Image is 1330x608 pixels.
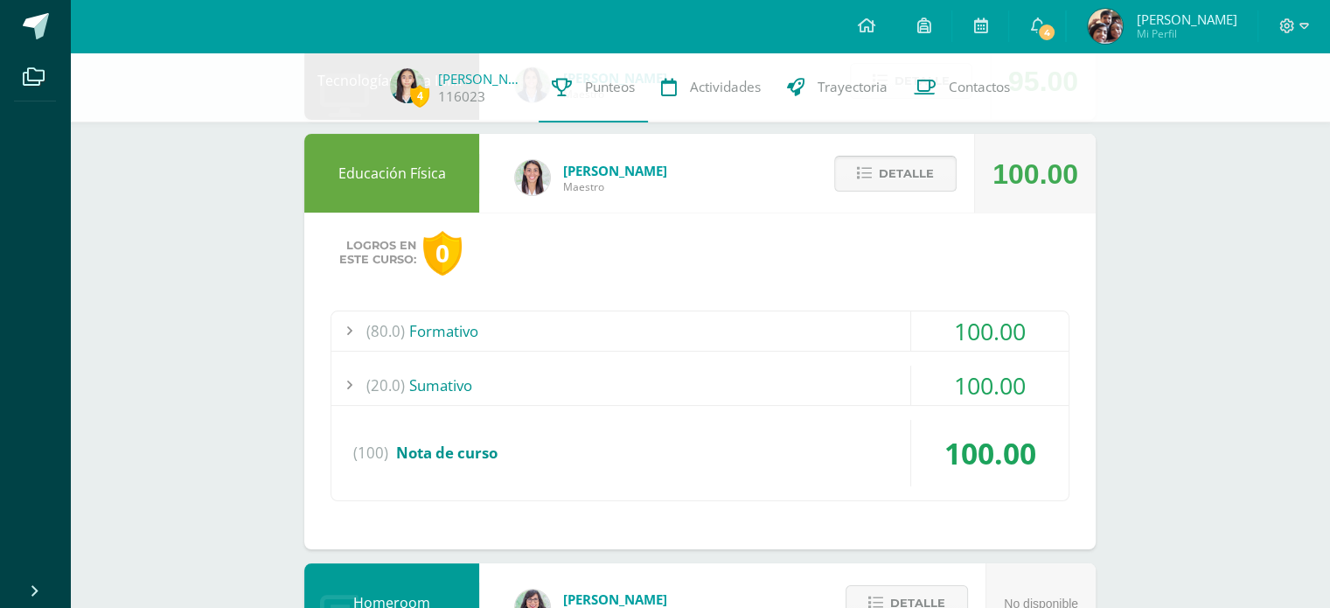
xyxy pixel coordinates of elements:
img: 2888544038d106339d2fbd494f6dd41f.png [1088,9,1123,44]
span: Detalle [879,157,934,190]
a: 116023 [438,87,485,106]
span: 4 [1037,23,1056,42]
span: Maestro [563,179,667,194]
span: 4 [410,85,429,107]
div: 100.00 [911,311,1069,351]
span: [PERSON_NAME] [563,591,667,608]
button: Detalle [834,156,957,192]
span: [PERSON_NAME] [1136,10,1236,28]
div: 100.00 [911,366,1069,405]
a: Punteos [539,52,648,122]
a: Actividades [648,52,774,122]
div: 100.00 [992,135,1078,213]
span: Logros en este curso: [339,239,416,267]
div: Formativo [331,311,1069,351]
span: [PERSON_NAME] [563,162,667,179]
span: Trayectoria [818,78,888,96]
span: (80.0) [366,311,405,351]
img: 403bb2e11fc21245f63eedc37d9b59df.png [390,68,425,103]
div: 0 [423,231,462,276]
a: [PERSON_NAME] [438,70,526,87]
a: Contactos [901,52,1023,122]
span: Actividades [690,78,761,96]
div: Sumativo [331,366,1069,405]
span: Nota de curso [396,443,498,463]
div: Educación Física [304,134,479,213]
span: (100) [353,420,388,486]
a: Trayectoria [774,52,901,122]
div: 100.00 [911,420,1069,486]
span: (20.0) [366,366,405,405]
span: Mi Perfil [1136,26,1236,41]
span: Punteos [585,78,635,96]
span: Contactos [949,78,1010,96]
img: 68dbb99899dc55733cac1a14d9d2f825.png [515,160,550,195]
